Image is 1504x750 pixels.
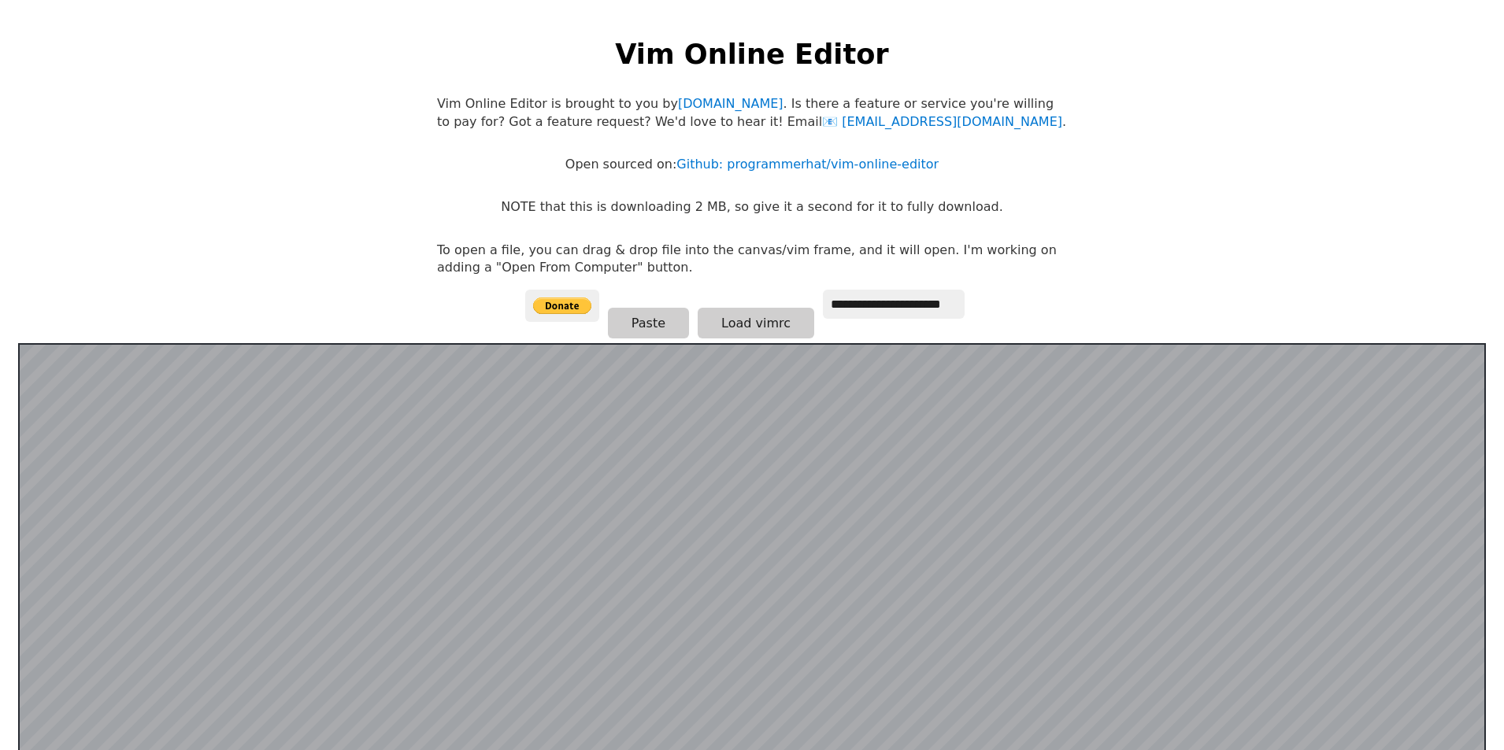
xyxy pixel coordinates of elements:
[678,96,783,111] a: [DOMAIN_NAME]
[437,95,1067,131] p: Vim Online Editor is brought to you by . Is there a feature or service you're willing to pay for?...
[615,35,888,73] h1: Vim Online Editor
[676,157,939,172] a: Github: programmerhat/vim-online-editor
[608,308,689,338] button: Paste
[501,198,1002,216] p: NOTE that this is downloading 2 MB, so give it a second for it to fully download.
[565,156,939,173] p: Open sourced on:
[437,242,1067,277] p: To open a file, you can drag & drop file into the canvas/vim frame, and it will open. I'm working...
[822,114,1062,129] a: [EMAIL_ADDRESS][DOMAIN_NAME]
[698,308,814,338] button: Load vimrc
